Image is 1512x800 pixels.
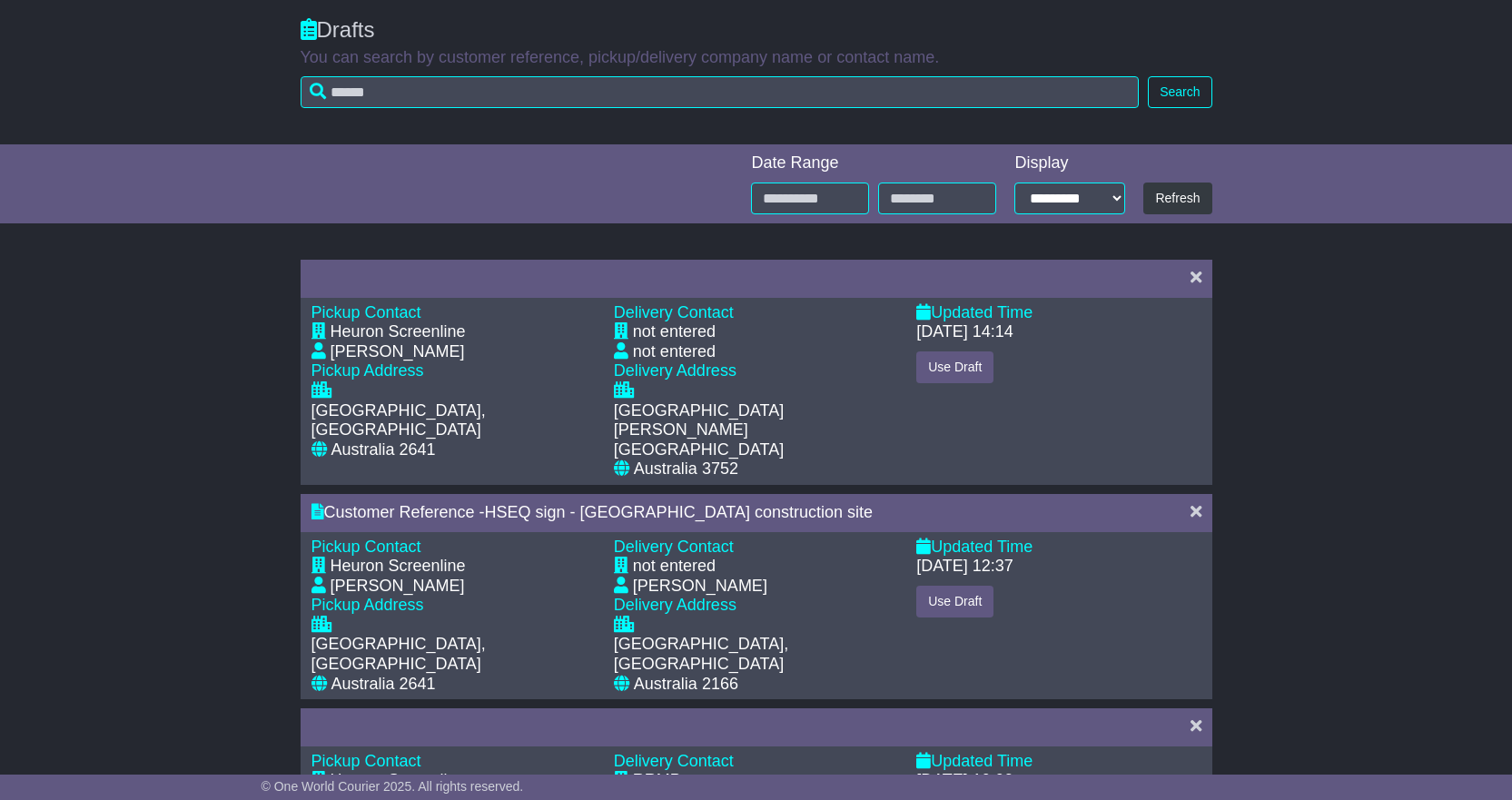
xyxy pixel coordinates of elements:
div: Australia 2641 [331,675,436,695]
div: [DATE] 14:14 [916,322,1013,342]
div: Heuron Screenline [331,557,466,577]
div: Australia 2641 [331,440,436,460]
div: Australia 2166 [634,675,738,695]
p: You can search by customer reference, pickup/delivery company name or contact name. [301,48,1212,68]
div: [PERSON_NAME] [633,577,767,597]
span: Delivery Contact [614,538,734,556]
div: Date Range [751,153,996,173]
div: not entered [633,342,716,362]
div: not entered [633,322,716,342]
span: HSEQ sign - [GEOGRAPHIC_DATA] construction site [485,503,873,521]
span: Pickup Address [311,361,424,380]
div: [DATE] 10:02 [916,771,1013,791]
div: Display [1014,153,1125,173]
div: [PERSON_NAME] [331,577,465,597]
span: Delivery Address [614,596,736,614]
div: [GEOGRAPHIC_DATA], [GEOGRAPHIC_DATA] [614,635,898,674]
div: Customer Reference - [311,503,1172,523]
button: Search [1148,76,1211,108]
div: Heuron Screenline [331,771,466,791]
span: Pickup Contact [311,752,421,770]
span: Pickup Contact [311,303,421,321]
div: Heuron Screenline [331,322,466,342]
div: RRMP [633,771,681,791]
div: [GEOGRAPHIC_DATA], [GEOGRAPHIC_DATA] [311,635,596,674]
div: [GEOGRAPHIC_DATA], [GEOGRAPHIC_DATA] [311,401,596,440]
span: © One World Courier 2025. All rights reserved. [262,779,524,794]
div: Updated Time [916,538,1201,558]
button: Use Draft [916,351,993,383]
div: [DATE] 12:37 [916,557,1013,577]
div: not entered [633,557,716,577]
span: Delivery Contact [614,303,734,321]
button: Use Draft [916,586,993,617]
span: Pickup Contact [311,538,421,556]
div: [GEOGRAPHIC_DATA][PERSON_NAME][GEOGRAPHIC_DATA] [614,401,898,460]
div: Updated Time [916,303,1201,323]
div: Australia 3752 [634,459,738,479]
button: Refresh [1143,183,1211,214]
div: [PERSON_NAME] [331,342,465,362]
div: Updated Time [916,752,1201,772]
span: Delivery Address [614,361,736,380]
div: Drafts [301,17,1212,44]
span: Delivery Contact [614,752,734,770]
span: Pickup Address [311,596,424,614]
